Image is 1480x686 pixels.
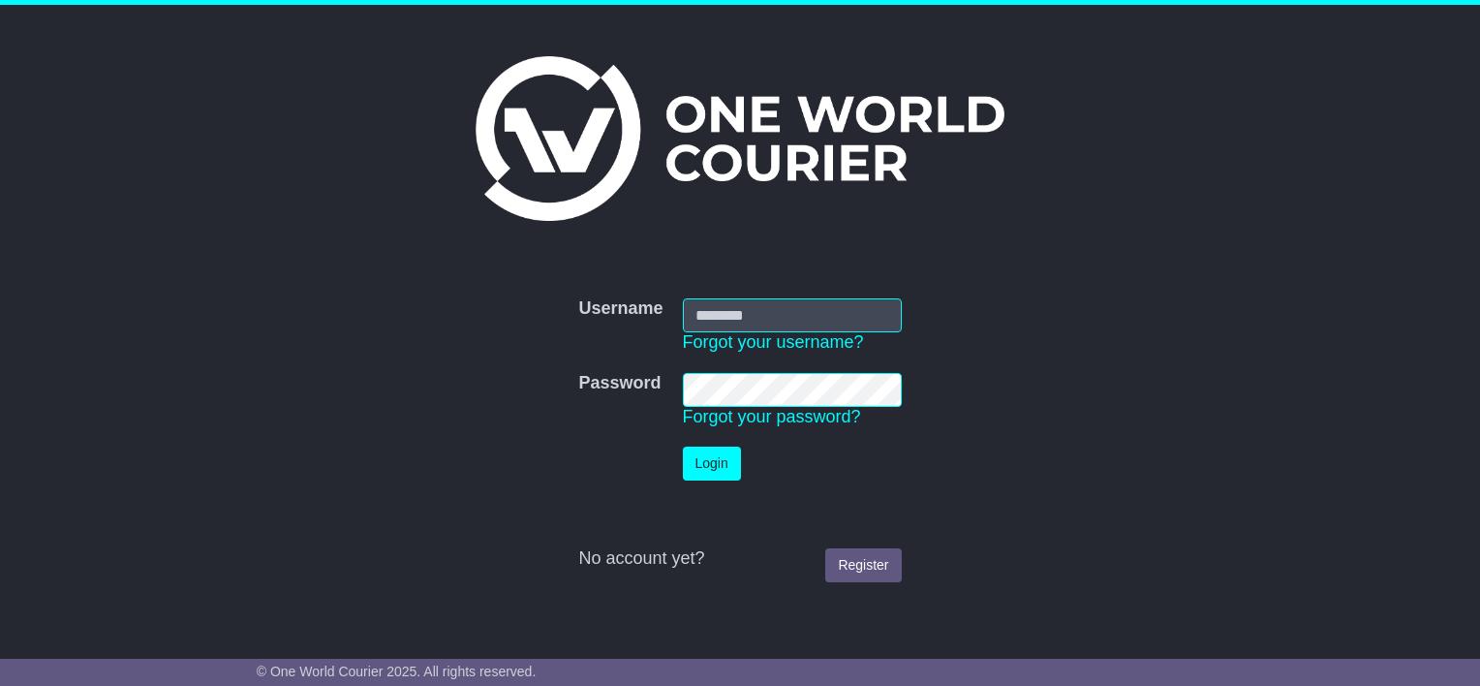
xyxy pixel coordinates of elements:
[257,664,537,679] span: © One World Courier 2025. All rights reserved.
[578,548,901,570] div: No account yet?
[578,373,661,394] label: Password
[578,298,663,320] label: Username
[476,56,1004,221] img: One World
[683,447,741,481] button: Login
[683,407,861,426] a: Forgot your password?
[825,548,901,582] a: Register
[683,332,864,352] a: Forgot your username?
